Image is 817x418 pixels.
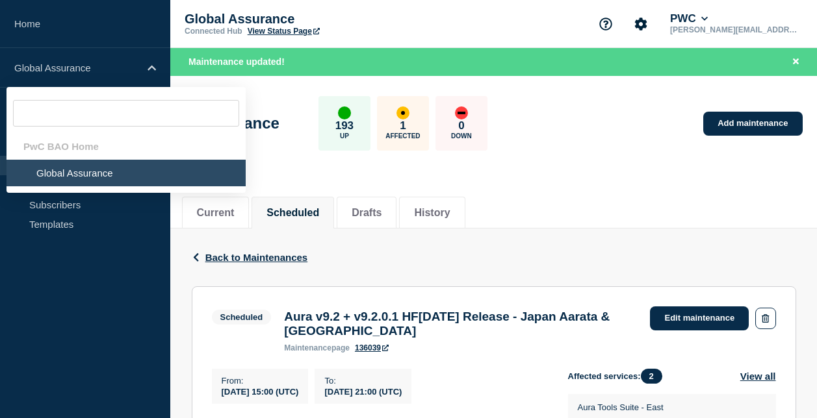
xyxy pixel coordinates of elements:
p: Up [340,132,349,140]
div: down [455,106,468,119]
button: Support [592,10,619,38]
button: Drafts [352,207,382,219]
p: page [284,343,350,352]
button: Close banner [788,55,804,69]
p: Connected Hub [185,27,242,36]
button: View all [740,369,776,384]
span: [DATE] 15:00 (UTC) [222,387,299,397]
p: Affected [385,132,420,140]
a: Add maintenance [703,112,802,136]
a: Edit maintenance [650,306,749,330]
li: Global Assurance [6,160,246,186]
button: Account settings [627,10,655,38]
div: PwC BAO Home [6,133,246,160]
div: affected [396,106,409,119]
a: View Status Page [248,27,320,36]
p: Aura Tools Suite - East [578,402,763,412]
span: maintenance [284,343,331,352]
button: History [414,207,450,219]
p: Global Assurance [185,12,445,27]
p: [PERSON_NAME][EMAIL_ADDRESS][DOMAIN_NAME] [668,25,803,34]
p: 1 [400,119,406,132]
span: 2 [641,369,662,384]
p: 0 [458,119,464,132]
span: Affected services: [568,369,669,384]
button: PWC [668,12,710,25]
p: To : [324,376,402,386]
span: Scheduled [212,310,272,325]
span: [DATE] 21:00 (UTC) [324,387,402,397]
p: From : [222,376,299,386]
span: Back to Maintenances [205,252,308,263]
button: Current [197,207,235,219]
p: Global Assurance [14,62,139,73]
p: Down [451,132,472,140]
button: Back to Maintenances [192,252,308,263]
div: up [338,106,351,119]
a: 136039 [355,343,389,352]
span: Maintenance updated! [188,56,285,67]
h3: Aura v9.2 + v9.2.0.1 HF[DATE] Release - Japan Aarata & [GEOGRAPHIC_DATA] [284,310,637,338]
p: 193 [335,119,354,132]
button: Scheduled [266,207,319,219]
